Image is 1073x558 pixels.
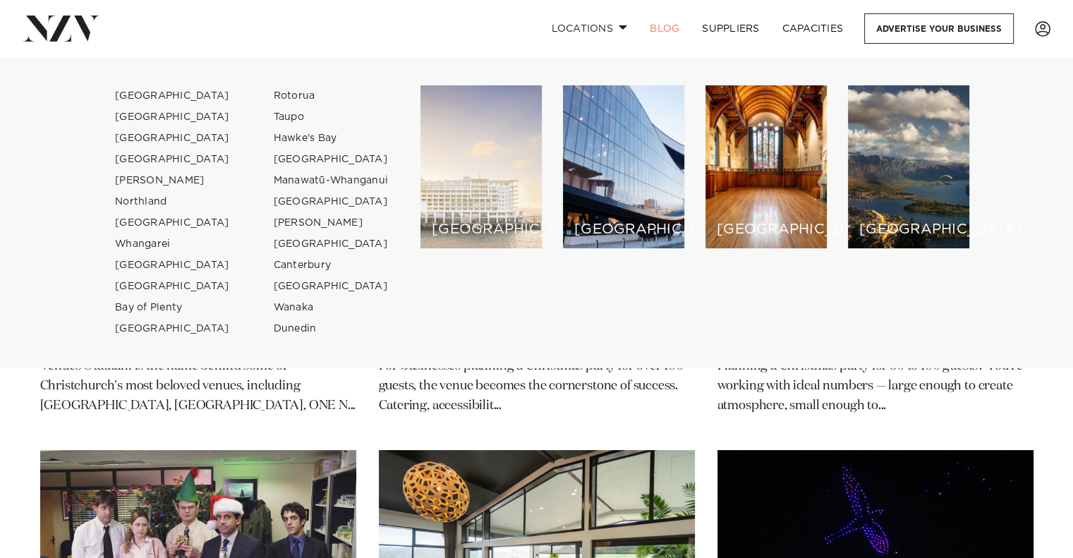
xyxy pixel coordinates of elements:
[574,222,673,237] h6: [GEOGRAPHIC_DATA]
[717,222,816,237] h6: [GEOGRAPHIC_DATA]
[104,149,241,170] a: [GEOGRAPHIC_DATA]
[104,276,241,297] a: [GEOGRAPHIC_DATA]
[864,13,1014,44] a: Advertise your business
[379,351,695,416] p: For businesses planning a Christmas party for over 100 guests, the venue becomes the cornerstone ...
[104,233,241,255] a: Whangarei
[23,16,99,41] img: nzv-logo.png
[104,212,241,233] a: [GEOGRAPHIC_DATA]
[717,351,1033,416] p: Planning a Christmas party for 50 to 100 guests? You’re working with ideal numbers — large enough...
[771,13,855,44] a: Capacities
[848,85,969,248] a: Queenstown venues [GEOGRAPHIC_DATA]
[705,85,827,248] a: Christchurch venues [GEOGRAPHIC_DATA]
[262,297,400,318] a: Wanaka
[104,318,241,339] a: [GEOGRAPHIC_DATA]
[859,222,958,237] h6: [GEOGRAPHIC_DATA]
[262,233,400,255] a: [GEOGRAPHIC_DATA]
[432,222,531,237] h6: [GEOGRAPHIC_DATA]
[104,128,241,149] a: [GEOGRAPHIC_DATA]
[104,85,241,107] a: [GEOGRAPHIC_DATA]
[691,13,770,44] a: SUPPLIERS
[262,255,400,276] a: Canterbury
[262,128,400,149] a: Hawke's Bay
[262,85,400,107] a: Rotorua
[262,149,400,170] a: [GEOGRAPHIC_DATA]
[262,170,400,191] a: Manawatū-Whanganui
[104,255,241,276] a: [GEOGRAPHIC_DATA]
[262,191,400,212] a: [GEOGRAPHIC_DATA]
[262,318,400,339] a: Dunedin
[104,297,241,318] a: Bay of Plenty
[262,107,400,128] a: Taupo
[104,107,241,128] a: [GEOGRAPHIC_DATA]
[563,85,684,248] a: Wellington venues [GEOGRAPHIC_DATA]
[638,13,691,44] a: BLOG
[540,13,638,44] a: Locations
[40,351,356,416] p: Venues Ōtautahi is the name behind some of Christchurch's most beloved venues, including [GEOGRAP...
[104,191,241,212] a: Northland
[420,85,542,248] a: Auckland venues [GEOGRAPHIC_DATA]
[104,170,241,191] a: [PERSON_NAME]
[262,276,400,297] a: [GEOGRAPHIC_DATA]
[262,212,400,233] a: [PERSON_NAME]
